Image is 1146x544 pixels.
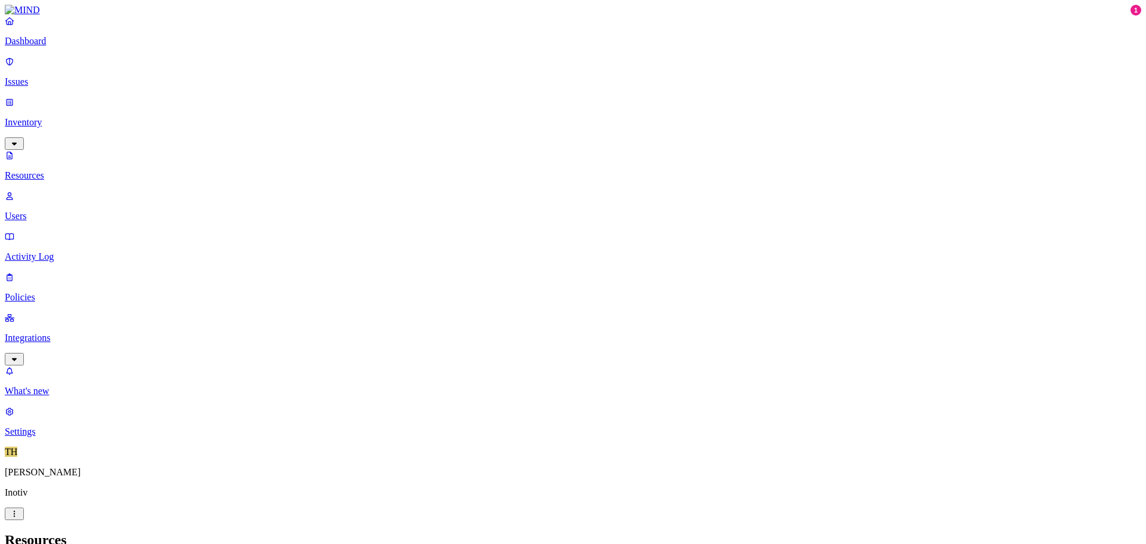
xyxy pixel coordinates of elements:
[5,406,1141,437] a: Settings
[5,76,1141,87] p: Issues
[5,117,1141,128] p: Inventory
[5,170,1141,181] p: Resources
[5,16,1141,47] a: Dashboard
[5,312,1141,364] a: Integrations
[5,365,1141,397] a: What's new
[1130,5,1141,16] div: 1
[5,211,1141,222] p: Users
[5,251,1141,262] p: Activity Log
[5,97,1141,148] a: Inventory
[5,426,1141,437] p: Settings
[5,150,1141,181] a: Resources
[5,5,40,16] img: MIND
[5,231,1141,262] a: Activity Log
[5,447,17,457] span: TH
[5,36,1141,47] p: Dashboard
[5,487,1141,498] p: Inotiv
[5,56,1141,87] a: Issues
[5,386,1141,397] p: What's new
[5,292,1141,303] p: Policies
[5,190,1141,222] a: Users
[5,272,1141,303] a: Policies
[5,333,1141,343] p: Integrations
[5,467,1141,478] p: [PERSON_NAME]
[5,5,1141,16] a: MIND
